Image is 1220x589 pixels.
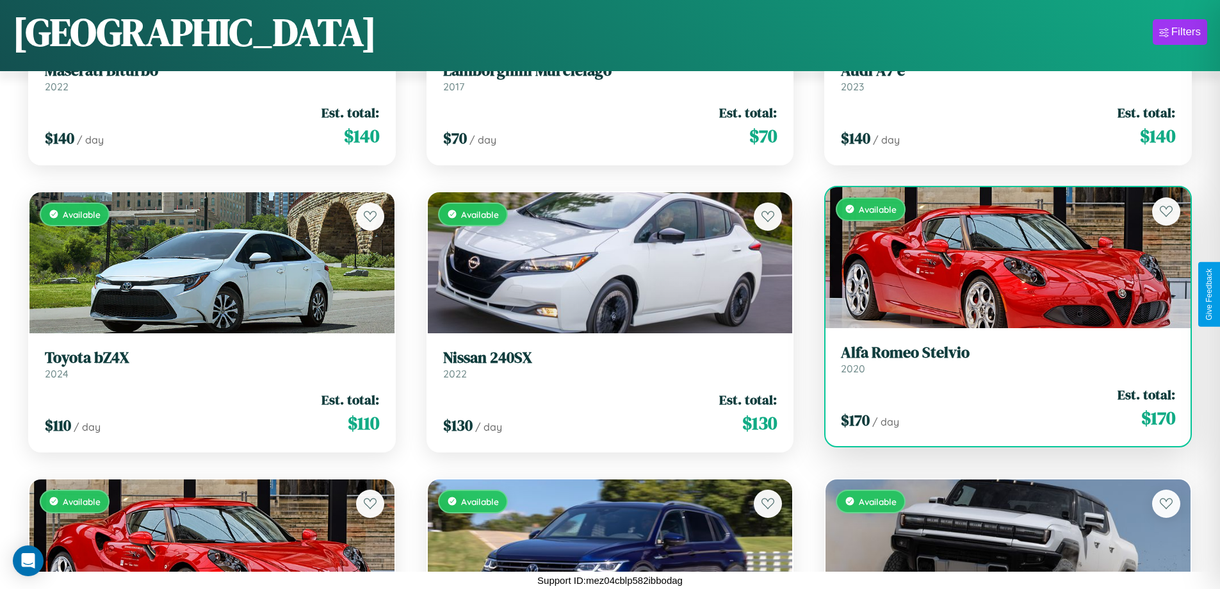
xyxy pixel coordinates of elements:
[321,103,379,122] span: Est. total:
[74,420,101,433] span: / day
[1153,19,1207,45] button: Filters
[841,362,865,375] span: 2020
[841,410,870,431] span: $ 170
[443,128,467,149] span: $ 70
[841,344,1175,375] a: Alfa Romeo Stelvio2020
[443,62,777,80] h3: Lamborghini Murcielago
[45,62,379,80] h3: Maserati Biturbo
[321,390,379,409] span: Est. total:
[13,545,44,576] div: Open Intercom Messenger
[45,80,69,93] span: 2022
[45,128,74,149] span: $ 140
[45,349,379,380] a: Toyota bZ4X2024
[749,123,777,149] span: $ 70
[719,103,777,122] span: Est. total:
[63,209,101,220] span: Available
[469,133,496,146] span: / day
[841,344,1175,362] h3: Alfa Romeo Stelvio
[719,390,777,409] span: Est. total:
[873,133,900,146] span: / day
[45,367,69,380] span: 2024
[461,209,499,220] span: Available
[443,349,777,380] a: Nissan 240SX2022
[742,410,777,436] span: $ 130
[13,6,377,58] h1: [GEOGRAPHIC_DATA]
[45,415,71,436] span: $ 110
[443,367,467,380] span: 2022
[63,496,101,507] span: Available
[1118,103,1175,122] span: Est. total:
[1140,123,1175,149] span: $ 140
[859,204,897,215] span: Available
[1141,405,1175,431] span: $ 170
[841,128,870,149] span: $ 140
[443,349,777,367] h3: Nissan 240SX
[443,415,473,436] span: $ 130
[859,496,897,507] span: Available
[1118,385,1175,404] span: Est. total:
[443,80,464,93] span: 2017
[872,415,899,428] span: / day
[348,410,379,436] span: $ 110
[841,80,864,93] span: 2023
[537,572,683,589] p: Support ID: mez04cblp582ibbodag
[1171,26,1201,38] div: Filters
[841,62,1175,93] a: Audi A7 e2023
[475,420,502,433] span: / day
[443,62,777,93] a: Lamborghini Murcielago2017
[1205,269,1214,320] div: Give Feedback
[461,496,499,507] span: Available
[45,62,379,93] a: Maserati Biturbo2022
[77,133,104,146] span: / day
[45,349,379,367] h3: Toyota bZ4X
[841,62,1175,80] h3: Audi A7 e
[344,123,379,149] span: $ 140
